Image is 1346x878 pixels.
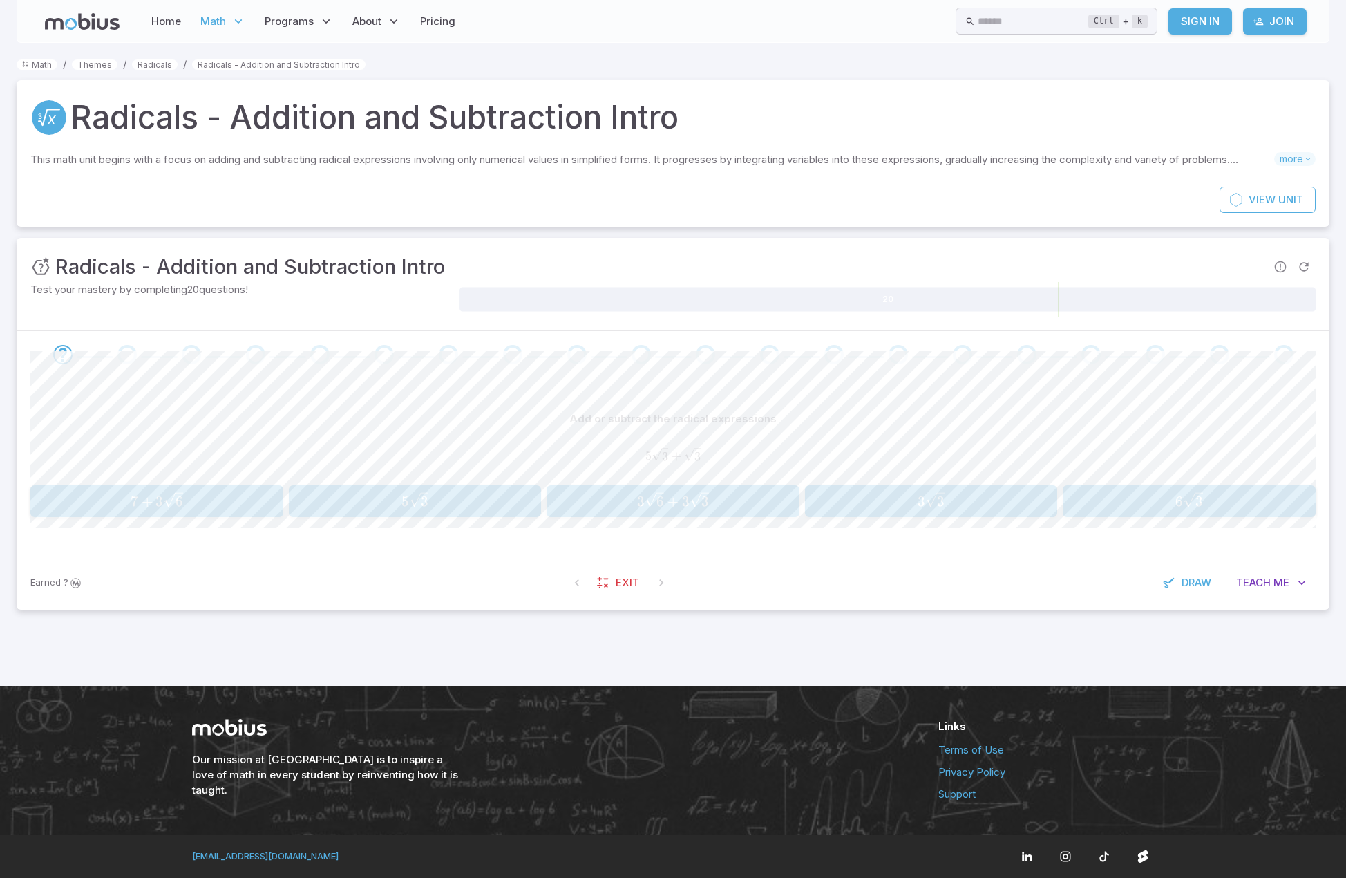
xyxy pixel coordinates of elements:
[1220,187,1316,213] a: ViewUnit
[565,570,589,595] span: On First Question
[1175,493,1183,510] span: 6
[30,576,61,590] span: Earned
[1017,345,1036,364] div: Go to the next question
[1182,575,1211,590] span: Draw
[709,492,710,506] span: ​
[589,570,649,596] a: Exit
[649,570,674,595] span: On Latest Question
[701,448,702,460] span: ​
[55,252,445,282] h3: Radicals - Addition and Subtraction Intro
[1088,15,1119,28] kbd: Ctrl
[53,345,73,364] div: Go to the next question
[938,719,1154,734] h6: Links
[672,449,681,464] span: +
[1273,575,1289,590] span: Me
[637,493,645,510] span: 3
[938,765,1154,780] a: Privacy Policy
[1081,345,1101,364] div: Go to the next question
[632,345,651,364] div: Go to the next question
[1292,255,1316,279] span: Refresh Question
[265,14,314,29] span: Programs
[30,152,1274,167] p: This math unit begins with a focus on adding and subtracting radical expressions involving only n...
[1088,13,1148,30] div: +
[192,850,339,861] a: [EMAIL_ADDRESS][DOMAIN_NAME]
[123,57,126,72] li: /
[945,492,946,506] span: ​
[1236,575,1271,590] span: Teach
[667,493,679,510] span: +
[183,57,187,72] li: /
[30,99,68,136] a: Radicals
[375,345,394,364] div: Go to the next question
[30,576,83,590] p: Sign In to earn Mobius dollars
[439,345,458,364] div: Go to the next question
[17,57,1329,72] nav: breadcrumb
[953,345,972,364] div: Go to the next question
[567,345,587,364] div: Go to the next question
[416,6,459,37] a: Pricing
[17,59,57,70] a: Math
[246,345,265,364] div: Go to the next question
[64,576,68,590] span: ?
[938,742,1154,758] a: Terms of Use
[938,787,1154,802] a: Support
[569,411,777,427] p: Add or subtract the radical expressions
[1132,15,1148,28] kbd: k
[147,6,185,37] a: Home
[183,492,184,506] span: ​
[760,345,779,364] div: Go to the next question
[1146,345,1165,364] div: Go to the next question
[1278,192,1303,207] span: Unit
[155,493,163,510] span: 3
[310,345,330,364] div: Go to the next question
[70,94,679,141] h1: Radicals - Addition and Subtraction Intro
[428,492,430,506] span: ​
[616,575,639,590] span: Exit
[182,345,201,364] div: Go to the next question
[1274,345,1293,364] div: Go to the next question
[1269,255,1292,279] span: Report an issue with the question
[1249,192,1276,207] span: View
[824,345,844,364] div: Go to the next question
[682,493,690,510] span: 3
[645,449,652,464] span: 5
[1168,8,1232,35] a: Sign In
[192,59,366,70] a: Radicals - Addition and Subtraction Intro
[503,345,522,364] div: Go to the next question
[72,59,117,70] a: Themes
[132,59,178,70] a: Radicals
[401,493,409,510] span: 5
[200,14,226,29] span: Math
[142,493,153,510] span: +
[664,492,665,506] span: ​
[1210,345,1229,364] div: Go to the next question
[696,345,715,364] div: Go to the next question
[889,345,908,364] div: Go to the next question
[1155,570,1221,596] button: Draw
[117,345,137,364] div: Go to the next question
[352,14,381,29] span: About
[668,448,670,460] span: ​
[1203,492,1204,506] span: ​
[1243,8,1307,35] a: Join
[30,282,457,297] p: Test your mastery by completing 20 questions!
[63,57,66,72] li: /
[1226,570,1316,596] button: TeachMe
[192,752,462,798] h6: Our mission at [GEOGRAPHIC_DATA] is to inspire a love of math in every student by reinventing how...
[918,493,925,510] span: 3
[131,493,138,510] span: 7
